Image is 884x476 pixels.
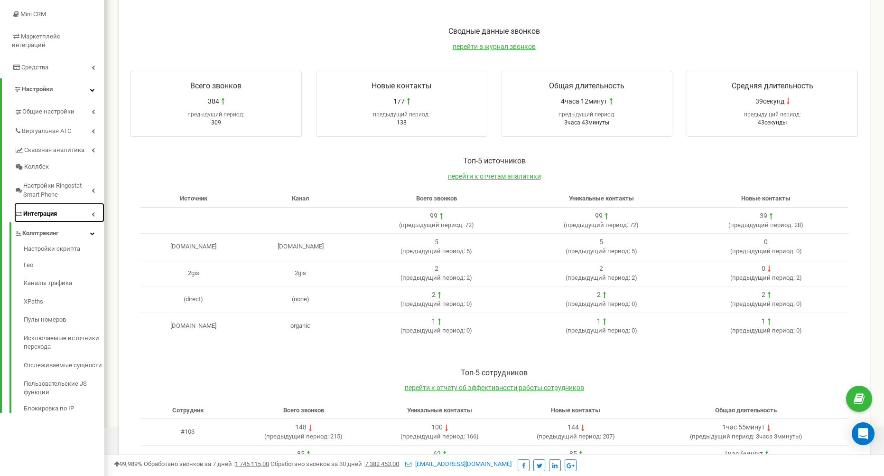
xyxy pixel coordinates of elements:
div: 144 [568,423,579,432]
span: предыдущий период: [568,274,630,281]
a: Пользовательские JS функции [24,375,104,402]
a: Исключаемые источники перехода [24,329,104,356]
span: Канал [292,195,309,202]
span: Новые контакты [551,407,600,414]
span: Всего звонков [190,81,242,90]
td: [DOMAIN_NAME] [140,313,247,339]
span: ( 0 ) [400,327,472,334]
div: 2 [432,290,436,300]
span: предыдущий период: [539,433,601,440]
span: предыдущий период: [730,221,793,228]
div: 85 [569,449,577,459]
a: Блокировка по IP [24,402,104,413]
span: ( 72 ) [399,221,474,228]
td: [DOMAIN_NAME] [247,234,354,260]
span: Средняя длительность [732,81,813,90]
span: предыдущий период: [402,248,465,255]
span: Средства [21,64,48,71]
td: #103 [140,419,235,446]
span: Сотрудник [172,407,204,414]
span: Mini CRM [20,10,46,18]
span: ( 3часа 3минуты ) [690,433,802,440]
td: 2gis [247,260,354,286]
a: перейти к отчету об эффективности работы сотрудников [405,384,584,391]
div: 85 [297,449,305,459]
a: Интеграция [14,203,104,222]
span: Новые контакты [741,195,791,202]
span: ( 166 ) [400,433,479,440]
span: предыдущий период: [558,111,615,118]
span: Источник [180,195,207,202]
span: 4часа 12минут [561,96,607,106]
div: 99 [595,211,603,221]
td: Фрунзе Екатерина [140,446,235,472]
span: Toп-5 сотрудников [461,368,528,377]
span: Всего звонков [283,407,324,414]
a: Коллбек [14,159,104,175]
div: 1час 6минут [724,449,763,459]
span: 99,989% [114,460,142,467]
a: Отслеживаемые сущности [24,356,104,375]
u: 7 382 453,00 [365,460,399,467]
span: ( 5 ) [566,248,637,255]
span: предыдущий период: [568,300,630,307]
span: предыдущий период: [732,300,795,307]
span: Общие настройки [22,107,74,116]
span: предыдущий период: [401,221,464,228]
span: Toп-5 источников [463,156,526,165]
span: предыдущий период: [402,433,465,440]
span: ( 207 ) [537,433,615,440]
a: Сквозная аналитика [14,139,104,159]
div: 2 [599,264,603,274]
span: предыдущий период: [692,433,754,440]
div: 5 [599,238,603,247]
span: предыдущий период: [566,221,628,228]
div: 62 [433,449,441,459]
span: 138 [397,119,407,126]
span: Общая длительность [549,81,624,90]
span: Обработано звонков за 30 дней : [270,460,399,467]
span: 39секунд [755,96,784,106]
span: Сводные данные звонков [448,27,540,36]
span: ( 5 ) [400,248,472,255]
span: 177 [393,96,405,106]
span: Настройки Ringostat Smart Phone [23,181,92,199]
div: 1час 55минут [722,423,765,432]
span: предыдущий период: [402,274,465,281]
div: 39 [760,211,767,221]
span: Общая длительность [715,407,777,414]
a: Гео [24,256,104,275]
div: 2 [762,290,765,300]
div: 2 [435,264,438,274]
span: Интеграция [23,209,57,219]
td: (none) [247,286,354,313]
div: 1 [597,317,601,326]
div: 1 [762,317,765,326]
span: Коллтрекинг [22,229,58,238]
a: перейти в журнал звонков [453,43,536,50]
a: Коллтрекинг [14,222,104,242]
span: ( 0 ) [730,327,802,334]
a: XPaths [24,293,104,311]
span: ( 0 ) [566,300,637,307]
span: Уникальные контакты [407,407,472,414]
span: ( 28 ) [728,221,803,228]
span: Маркетплейс интеграций [12,33,60,49]
span: предыдущий период: [732,327,795,334]
span: предыдущий период: [732,274,795,281]
span: предыдущий период: [402,300,465,307]
span: предыдущий период: [402,327,465,334]
span: предыдущий период: [266,433,329,440]
span: 3часа 43минуты [564,119,609,126]
td: [DOMAIN_NAME] [140,234,247,260]
div: Open Intercom Messenger [852,422,875,445]
span: ( 0 ) [730,300,802,307]
span: ( 0 ) [730,248,802,255]
td: 2gis [140,260,247,286]
a: перейти к отчетам аналитики [448,172,541,180]
td: (direct) [140,286,247,313]
span: предыдущий период: [568,248,630,255]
